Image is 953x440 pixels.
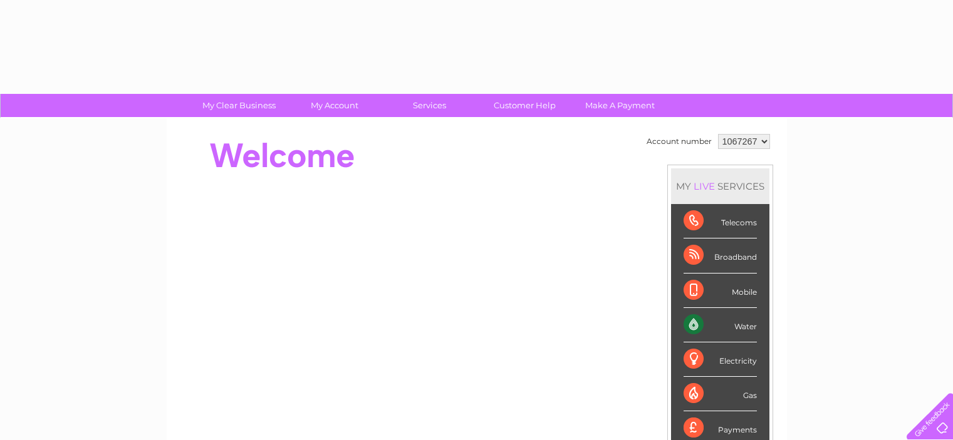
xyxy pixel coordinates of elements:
div: LIVE [691,180,717,192]
a: My Clear Business [187,94,291,117]
td: Account number [643,131,715,152]
a: Make A Payment [568,94,672,117]
div: Broadband [684,238,757,273]
a: My Account [283,94,386,117]
div: Electricity [684,342,757,377]
a: Services [378,94,481,117]
div: MY SERVICES [671,168,769,204]
div: Telecoms [684,204,757,238]
div: Gas [684,377,757,411]
a: Customer Help [473,94,576,117]
div: Water [684,308,757,342]
div: Mobile [684,274,757,308]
